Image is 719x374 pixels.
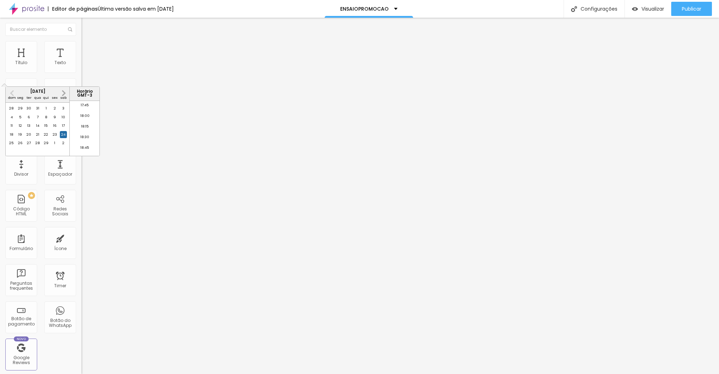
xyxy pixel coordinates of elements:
[25,122,33,129] div: Choose terça-feira, 13 de fevereiro de 2024
[5,23,76,36] input: Buscar elemento
[625,2,671,16] button: Visualizar
[17,105,24,112] div: Choose segunda-feira, 29 de janeiro de 2024
[7,316,35,327] div: Botão de pagamento
[632,6,638,12] img: view-1.svg
[51,105,58,112] div: Choose sexta-feira, 2 de fevereiro de 2024
[51,131,58,138] div: Choose sexta-feira, 23 de fevereiro de 2024
[17,94,24,101] div: seg
[7,355,35,365] div: Google Reviews
[51,122,58,129] div: Choose sexta-feira, 16 de fevereiro de 2024
[14,172,28,177] div: Divisor
[60,131,67,138] div: Choose sábado, 24 de fevereiro de 2024
[51,114,58,121] div: Choose sexta-feira, 9 de fevereiro de 2024
[98,6,174,11] div: Última versão salva em [DATE]
[48,172,72,177] div: Espaçador
[68,27,72,32] img: Icone
[14,336,29,341] div: Novo
[58,87,69,99] button: Next Month
[15,60,27,65] div: Título
[10,246,33,251] div: Formulário
[70,123,100,134] li: 18:15
[682,6,701,12] span: Publicar
[25,94,33,101] div: ter
[8,131,15,138] div: Choose domingo, 18 de fevereiro de 2024
[60,105,67,112] div: Choose sábado, 3 de fevereiro de 2024
[70,144,100,155] li: 18:45
[72,93,98,97] p: GMT -3
[17,122,24,129] div: Choose segunda-feira, 12 de fevereiro de 2024
[8,105,15,112] div: Choose domingo, 28 de janeiro de 2024
[17,114,24,121] div: Choose segunda-feira, 5 de fevereiro de 2024
[34,114,41,121] div: Choose quarta-feira, 7 de fevereiro de 2024
[34,122,41,129] div: Choose quarta-feira, 14 de fevereiro de 2024
[7,281,35,291] div: Perguntas frequentes
[60,114,67,121] div: Choose sábado, 10 de fevereiro de 2024
[8,114,15,121] div: Choose domingo, 4 de fevereiro de 2024
[46,206,74,217] div: Redes Sociais
[42,105,50,112] div: Choose quinta-feira, 1 de fevereiro de 2024
[42,114,50,121] div: Choose quinta-feira, 8 de fevereiro de 2024
[6,87,18,99] button: Previous Month
[70,112,100,123] li: 18:00
[42,140,50,147] div: Choose quinta-feira, 29 de fevereiro de 2024
[34,140,41,147] div: Choose quarta-feira, 28 de fevereiro de 2024
[340,6,389,11] p: ENSAIOPROMOCAO
[51,94,58,101] div: sex
[25,114,33,121] div: Choose terça-feira, 6 de fevereiro de 2024
[6,90,69,93] div: [DATE]
[34,105,41,112] div: Choose quarta-feira, 31 de janeiro de 2024
[25,105,33,112] div: Choose terça-feira, 30 de janeiro de 2024
[54,246,67,251] div: Ícone
[81,18,719,374] iframe: Editor
[46,318,74,328] div: Botão do WhatsApp
[42,94,50,101] div: qui
[72,90,98,93] p: Horário
[55,60,66,65] div: Texto
[60,122,67,129] div: Choose sábado, 17 de fevereiro de 2024
[7,104,68,148] div: month 2024-02
[60,140,67,147] div: Choose sábado, 2 de março de 2024
[54,283,66,288] div: Timer
[34,94,41,101] div: qua
[8,122,15,129] div: Choose domingo, 11 de fevereiro de 2024
[70,155,100,165] li: 19:00
[70,102,100,112] li: 17:45
[17,131,24,138] div: Choose segunda-feira, 19 de fevereiro de 2024
[571,6,577,12] img: Icone
[34,131,41,138] div: Choose quarta-feira, 21 de fevereiro de 2024
[671,2,712,16] button: Publicar
[25,140,33,147] div: Choose terça-feira, 27 de fevereiro de 2024
[7,206,35,217] div: Código HTML
[51,140,58,147] div: Choose sexta-feira, 1 de março de 2024
[70,134,100,144] li: 18:30
[42,122,50,129] div: Choose quinta-feira, 15 de fevereiro de 2024
[8,140,15,147] div: Choose domingo, 25 de fevereiro de 2024
[17,140,24,147] div: Choose segunda-feira, 26 de fevereiro de 2024
[42,131,50,138] div: Choose quinta-feira, 22 de fevereiro de 2024
[48,6,98,11] div: Editor de páginas
[641,6,664,12] span: Visualizar
[25,131,33,138] div: Choose terça-feira, 20 de fevereiro de 2024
